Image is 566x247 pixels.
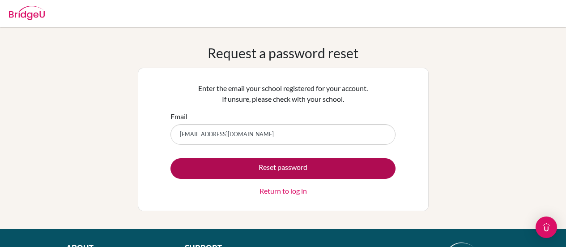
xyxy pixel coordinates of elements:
[260,186,307,196] a: Return to log in
[170,158,396,179] button: Reset password
[9,6,45,20] img: Bridge-U
[170,111,187,122] label: Email
[170,83,396,104] p: Enter the email your school registered for your account. If unsure, please check with your school.
[208,45,358,61] h1: Request a password reset
[536,217,557,238] div: Open Intercom Messenger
